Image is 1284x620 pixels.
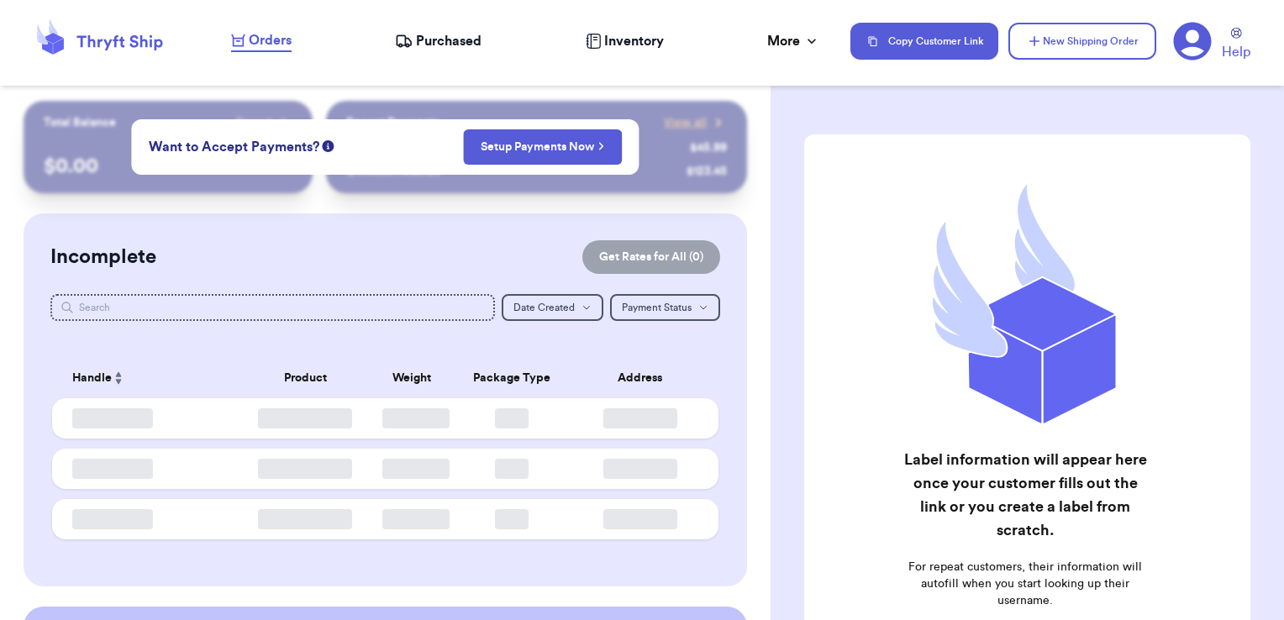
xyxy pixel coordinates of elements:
[664,114,727,131] a: View all
[44,153,293,180] p: $ 0.00
[149,137,319,157] span: Want to Accept Payments?
[582,240,720,274] button: Get Rates for All (0)
[610,294,720,321] button: Payment Status
[502,294,603,321] button: Date Created
[236,114,292,131] a: Payout
[513,302,575,313] span: Date Created
[1222,42,1250,62] span: Help
[622,302,692,313] span: Payment Status
[72,370,112,387] span: Handle
[481,139,604,155] a: Setup Payments Now
[416,31,481,51] span: Purchased
[395,31,481,51] a: Purchased
[231,30,292,52] a: Orders
[50,244,156,271] h2: Incomplete
[687,163,727,180] div: $ 123.45
[572,358,719,398] th: Address
[586,31,664,51] a: Inventory
[44,114,116,131] p: Total Balance
[690,139,727,156] div: $ 45.99
[249,30,292,50] span: Orders
[239,358,372,398] th: Product
[767,31,820,51] div: More
[901,448,1150,542] h2: Label information will appear here once your customer fills out the link or you create a label fr...
[850,23,998,60] button: Copy Customer Link
[112,368,125,388] button: Sort ascending
[1222,28,1250,62] a: Help
[452,358,572,398] th: Package Type
[1008,23,1156,60] button: New Shipping Order
[372,358,452,398] th: Weight
[664,114,707,131] span: View all
[236,114,272,131] span: Payout
[346,114,439,131] p: Recent Payments
[463,129,622,165] button: Setup Payments Now
[901,559,1150,609] p: For repeat customers, their information will autofill when you start looking up their username.
[50,294,496,321] input: Search
[604,31,664,51] span: Inventory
